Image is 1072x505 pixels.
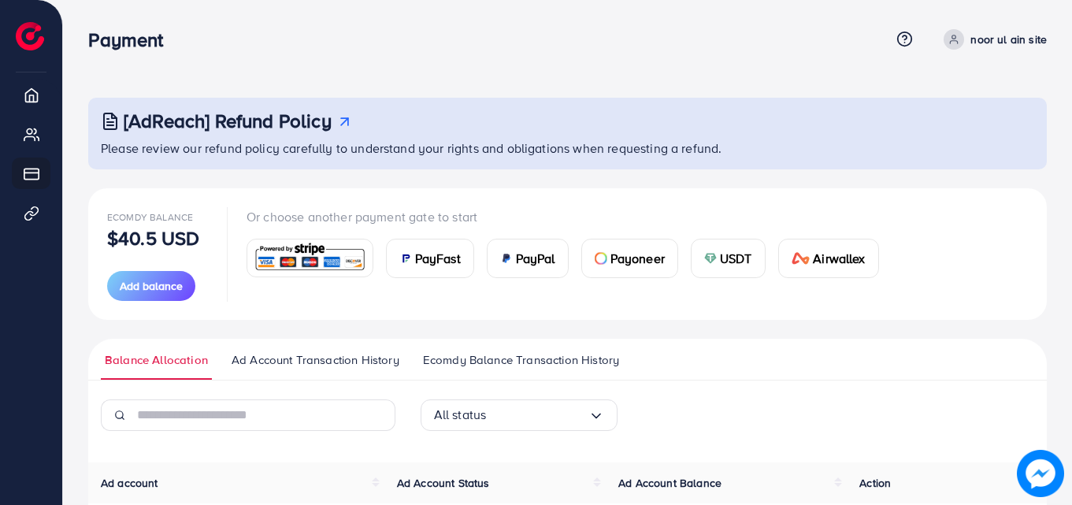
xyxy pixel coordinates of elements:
span: Airwallex [813,249,865,268]
img: logo [16,22,44,50]
h3: [AdReach] Refund Policy [124,110,332,132]
h3: Payment [88,28,176,51]
span: Ecomdy Balance [107,210,193,224]
a: noor ul ain site [937,29,1047,50]
a: cardPayFast [386,239,474,278]
img: image [1017,450,1064,497]
span: PayPal [516,249,555,268]
span: USDT [720,249,752,268]
a: cardUSDT [691,239,766,278]
span: Ecomdy Balance Transaction History [423,351,619,369]
span: All status [434,403,487,427]
span: PayFast [415,249,461,268]
div: Search for option [421,399,618,431]
button: Add balance [107,271,195,301]
p: Please review our refund policy carefully to understand your rights and obligations when requesti... [101,139,1037,158]
p: Or choose another payment gate to start [247,207,892,226]
span: Payoneer [610,249,665,268]
span: Ad Account Status [397,475,490,491]
p: noor ul ain site [970,30,1047,49]
a: cardPayoneer [581,239,678,278]
input: Search for option [486,403,588,427]
span: Add balance [120,278,183,294]
span: Balance Allocation [105,351,208,369]
a: cardPayPal [487,239,569,278]
span: Ad account [101,475,158,491]
span: Ad Account Transaction History [232,351,399,369]
img: card [399,252,412,265]
img: card [792,252,810,265]
img: card [252,241,368,275]
a: cardAirwallex [778,239,879,278]
a: card [247,239,373,277]
img: card [704,252,717,265]
img: card [595,252,607,265]
span: Action [859,475,891,491]
img: card [500,252,513,265]
span: Ad Account Balance [618,475,721,491]
p: $40.5 USD [107,228,199,247]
